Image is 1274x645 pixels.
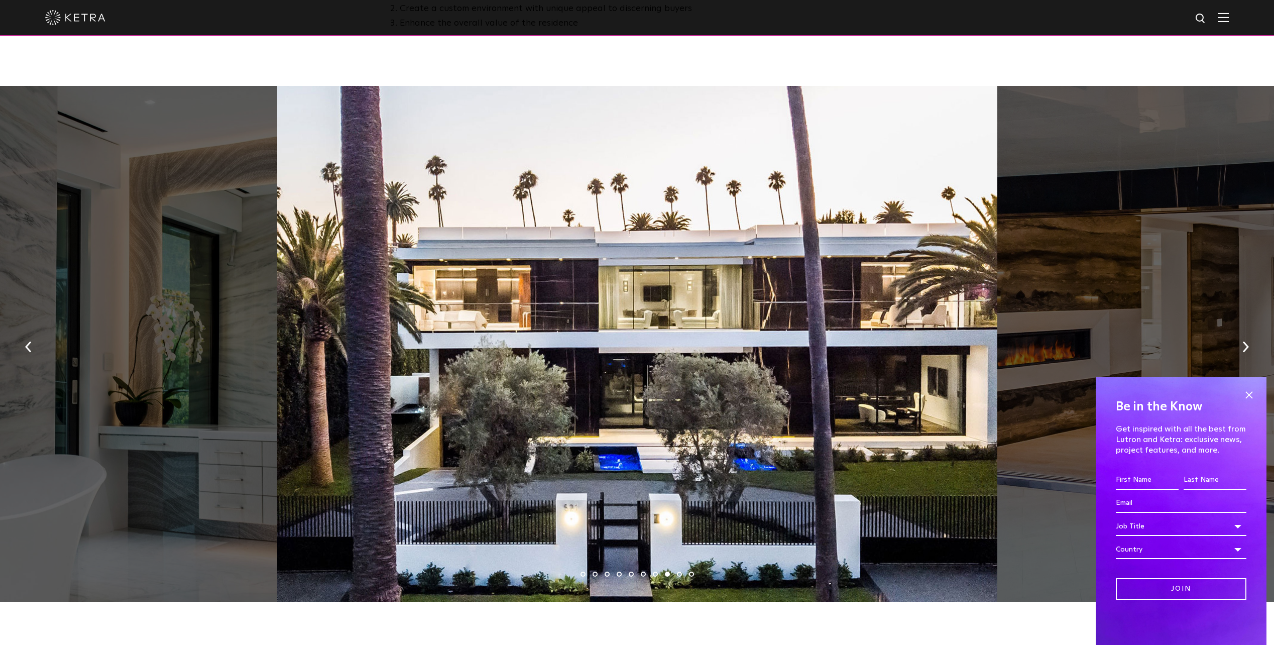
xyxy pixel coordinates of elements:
[1116,397,1246,416] h4: Be in the Know
[1116,471,1179,490] input: First Name
[1195,13,1207,25] img: search icon
[1116,494,1246,513] input: Email
[25,342,32,353] img: arrow-left-black.svg
[1116,540,1246,559] div: Country
[1242,342,1249,353] img: arrow-right-black.svg
[1116,578,1246,600] input: Join
[1116,517,1246,536] div: Job Title
[1218,13,1229,22] img: Hamburger%20Nav.svg
[45,10,105,25] img: ketra-logo-2019-white
[1184,471,1246,490] input: Last Name
[1116,424,1246,455] p: Get inspired with all the best from Lutron and Ketra: exclusive news, project features, and more.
